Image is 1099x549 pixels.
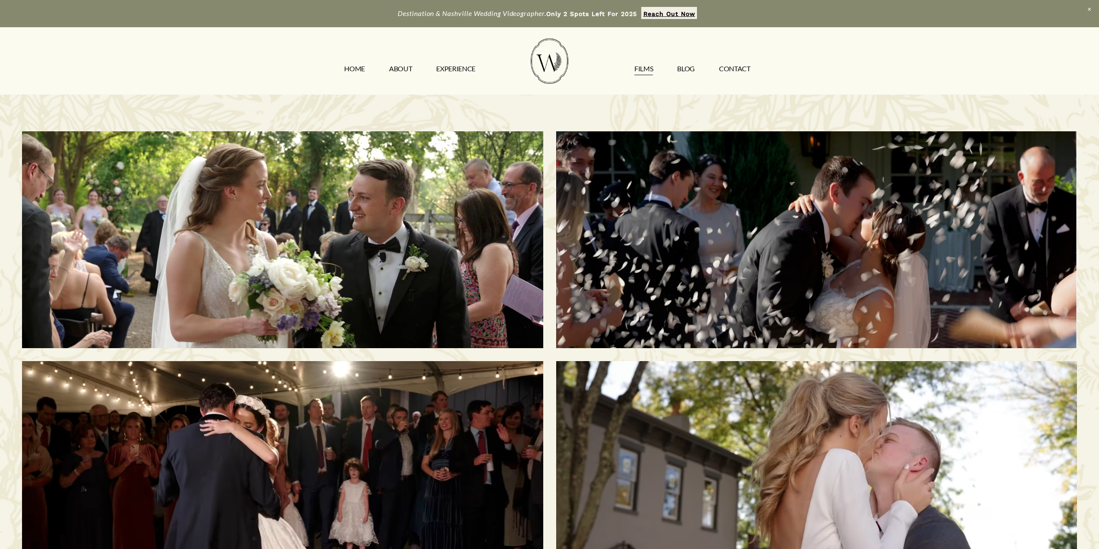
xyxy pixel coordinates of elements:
[719,62,751,76] a: CONTACT
[389,62,412,76] a: ABOUT
[677,62,695,76] a: Blog
[634,62,653,76] a: FILMS
[643,10,695,17] strong: Reach Out Now
[344,62,365,76] a: HOME
[556,131,1077,349] a: Savannah & Tommy | Nashville, TN
[436,62,475,76] a: EXPERIENCE
[641,7,697,19] a: Reach Out Now
[22,131,543,349] a: Morgan & Tommy | Nashville, TN
[531,38,568,84] img: Wild Fern Weddings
